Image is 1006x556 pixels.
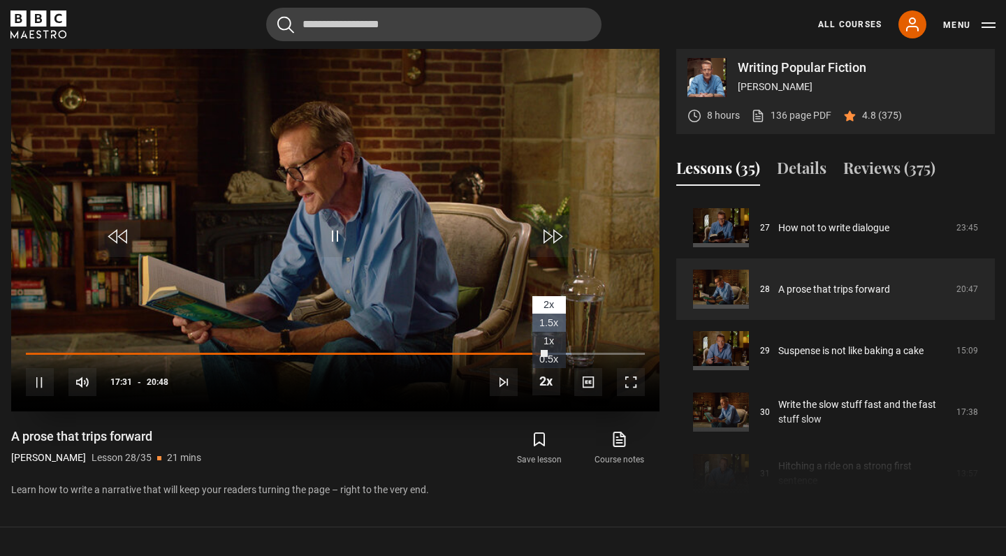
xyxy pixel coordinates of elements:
[138,377,141,387] span: -
[110,370,132,395] span: 17:31
[707,108,740,123] p: 8 hours
[490,368,518,396] button: Next Lesson
[277,16,294,34] button: Submit the search query
[580,428,659,469] a: Course notes
[26,353,645,356] div: Progress Bar
[544,299,554,310] span: 2x
[11,428,201,445] h1: A prose that trips forward
[92,451,152,465] p: Lesson 28/35
[11,483,659,497] p: Learn how to write a narrative that will keep your readers turning the page – right to the very end.
[532,367,560,395] button: Playback Rate
[539,353,558,365] span: 0.5x
[10,10,66,38] svg: BBC Maestro
[26,368,54,396] button: Pause
[738,80,984,94] p: [PERSON_NAME]
[778,221,889,235] a: How not to write dialogue
[778,282,890,297] a: A prose that trips forward
[617,368,645,396] button: Fullscreen
[843,156,935,186] button: Reviews (375)
[778,344,924,358] a: Suspense is not like baking a cake
[544,335,554,346] span: 1x
[751,108,831,123] a: 136 page PDF
[68,368,96,396] button: Mute
[862,108,902,123] p: 4.8 (375)
[676,156,760,186] button: Lessons (35)
[738,61,984,74] p: Writing Popular Fiction
[11,47,659,411] video-js: Video Player
[777,156,826,186] button: Details
[818,18,882,31] a: All Courses
[943,18,996,32] button: Toggle navigation
[574,368,602,396] button: Captions
[167,451,201,465] p: 21 mins
[778,397,948,427] a: Write the slow stuff fast and the fast stuff slow
[266,8,602,41] input: Search
[147,370,168,395] span: 20:48
[500,428,579,469] button: Save lesson
[11,451,86,465] p: [PERSON_NAME]
[539,317,558,328] span: 1.5x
